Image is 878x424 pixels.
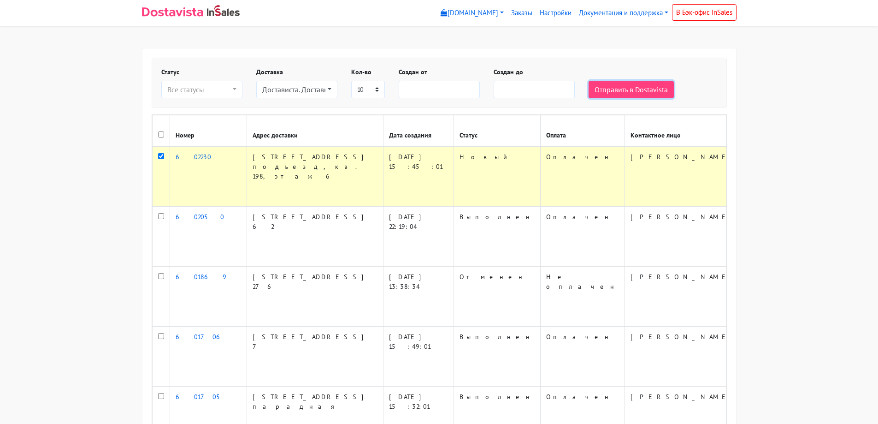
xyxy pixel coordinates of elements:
[176,213,224,221] a: 602050
[167,84,231,95] div: Все статусы
[399,67,427,77] label: Создан от
[540,146,625,207] td: Оплачен
[540,327,625,387] td: Оплачен
[176,333,235,341] a: 601706
[383,115,454,147] th: Дата создания
[207,5,240,16] img: InSales
[575,4,672,22] a: Документация и поддержка
[540,207,625,267] td: Оплачен
[507,4,536,22] a: Заказы
[142,7,203,17] img: Dostavista - срочная курьерская служба доставки
[625,115,745,147] th: Контактное лицо
[625,146,745,207] td: [PERSON_NAME]
[672,4,737,21] a: В Бэк-офис InSales
[454,207,540,267] td: Выполнен
[176,393,232,401] a: 601705
[540,267,625,327] td: Не оплачен
[383,267,454,327] td: [DATE] 13:38:34
[247,115,383,147] th: Адрес доставки
[176,153,211,161] a: 602230
[262,84,326,95] div: Достависта. Доставка день в день В пределах КАД.
[256,81,337,98] button: Достависта. Доставка день в день В пределах КАД.
[161,81,242,98] button: Все статусы
[454,267,540,327] td: Отменен
[247,327,383,387] td: [STREET_ADDRESS] 7
[383,146,454,207] td: [DATE] 15:45:01
[351,67,371,77] label: Кол-во
[454,327,540,387] td: Выполнен
[247,146,383,207] td: [STREET_ADDRESS] подъезд, кв. 198, этаж 6
[625,327,745,387] td: [PERSON_NAME]
[247,267,383,327] td: [STREET_ADDRESS] 276
[170,115,247,147] th: Номер
[536,4,575,22] a: Настройки
[161,67,179,77] label: Статус
[454,146,540,207] td: Новый
[625,207,745,267] td: [PERSON_NAME]
[256,67,283,77] label: Доставка
[383,207,454,267] td: [DATE] 22:19:04
[454,115,540,147] th: Статус
[625,267,745,327] td: [PERSON_NAME]
[176,273,227,281] a: 601869
[540,115,625,147] th: Оплата
[383,327,454,387] td: [DATE] 15:49:01
[494,67,523,77] label: Создан до
[589,81,674,98] button: Отправить в Dostavista
[437,4,507,22] a: [DOMAIN_NAME]
[247,207,383,267] td: [STREET_ADDRESS] 62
